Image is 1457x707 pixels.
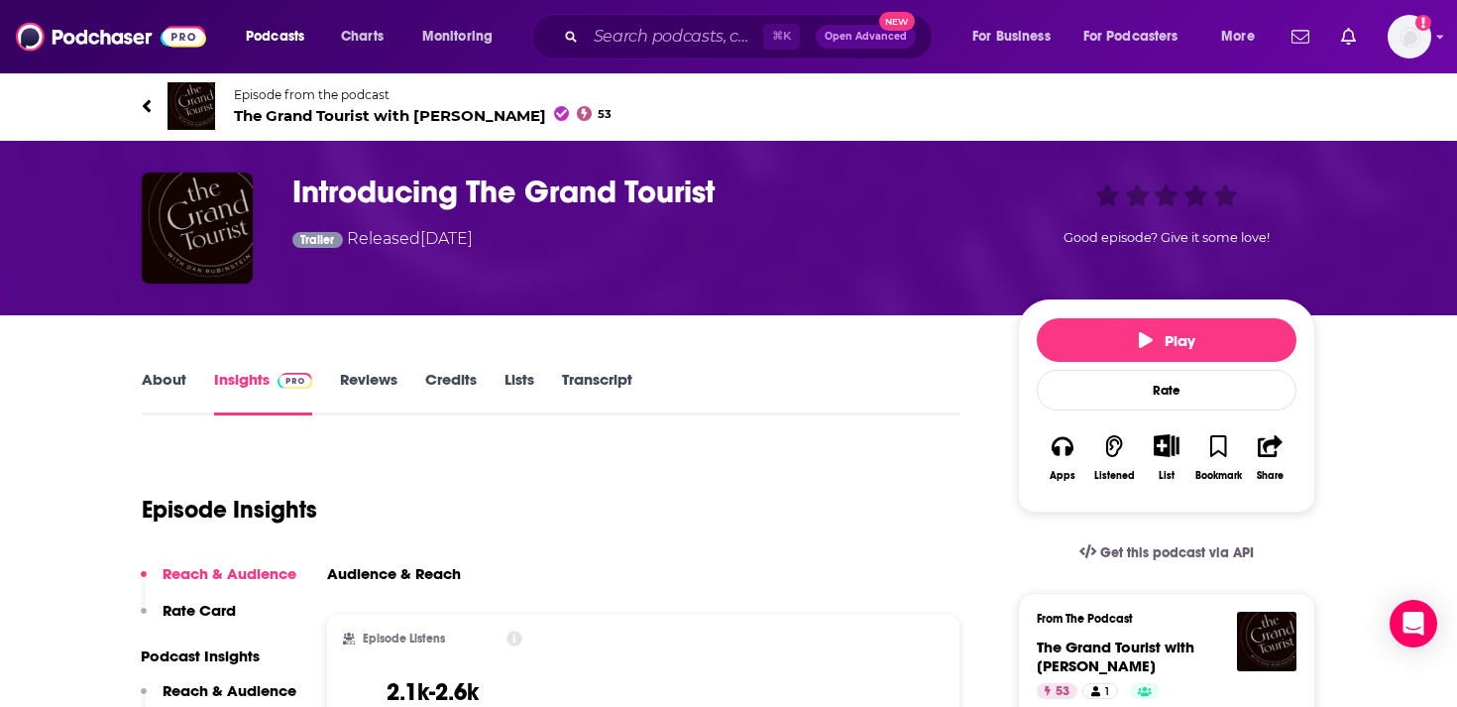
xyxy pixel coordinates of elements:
img: Podchaser Pro [278,373,312,389]
span: Play [1139,331,1195,350]
span: Monitoring [422,23,493,51]
span: 1 [1105,682,1109,702]
a: 53 [1037,683,1077,699]
span: Charts [341,23,384,51]
h3: 2.1k-2.6k [387,677,479,707]
a: Transcript [562,370,632,415]
span: The Grand Tourist with [PERSON_NAME] [1037,638,1194,675]
button: open menu [1070,21,1207,53]
a: InsightsPodchaser Pro [214,370,312,415]
button: Reach & Audience [141,564,296,601]
div: Show More ButtonList [1141,421,1192,494]
p: Podcast Insights [141,647,296,665]
span: ⌘ K [763,24,800,50]
a: Show notifications dropdown [1284,20,1317,54]
div: Bookmark [1195,470,1242,482]
a: About [142,370,186,415]
h2: Episode Listens [363,632,445,646]
button: open menu [232,21,330,53]
a: Reviews [340,370,397,415]
h1: Episode Insights [142,495,317,525]
a: Charts [328,21,395,53]
button: Share [1245,421,1296,494]
button: open menu [1207,21,1280,53]
div: Open Intercom Messenger [1390,600,1437,648]
span: Logged in as gmalloy [1388,15,1431,59]
button: Open AdvancedNew [816,25,916,49]
p: Reach & Audience [163,681,296,700]
h3: Audience & Reach [327,564,461,583]
img: The Grand Tourist with Dan Rubinstein [1237,612,1296,671]
a: Get this podcast via API [1064,529,1270,577]
button: Bookmark [1192,421,1244,494]
button: Show More Button [1146,434,1186,456]
div: Apps [1050,470,1075,482]
div: Released [DATE] [292,227,473,254]
a: Show notifications dropdown [1333,20,1364,54]
h3: Introducing The Grand Tourist [292,173,986,211]
h3: From The Podcast [1037,612,1281,626]
span: Episode from the podcast [234,87,612,102]
button: open menu [958,21,1075,53]
button: Play [1037,318,1296,362]
button: Apps [1037,421,1088,494]
div: Listened [1094,470,1135,482]
span: For Business [972,23,1051,51]
span: The Grand Tourist with [PERSON_NAME] [234,106,612,125]
div: Share [1257,470,1284,482]
img: The Grand Tourist with Dan Rubinstein [168,82,215,130]
img: User Profile [1388,15,1431,59]
button: open menu [408,21,518,53]
div: List [1159,469,1175,482]
span: Open Advanced [825,32,907,42]
span: Good episode? Give it some love! [1064,230,1270,245]
a: The Grand Tourist with Dan RubinsteinEpisode from the podcastThe Grand Tourist with [PERSON_NAME]53 [142,82,1315,130]
svg: Add a profile image [1415,15,1431,31]
a: 1 [1082,683,1118,699]
span: More [1221,23,1255,51]
button: Rate Card [141,601,236,638]
img: Podchaser - Follow, Share and Rate Podcasts [16,18,206,56]
button: Show profile menu [1388,15,1431,59]
a: The Grand Tourist with Dan Rubinstein [1037,638,1194,675]
div: Search podcasts, credits, & more... [550,14,952,59]
img: Introducing The Grand Tourist [142,173,253,284]
button: Listened [1088,421,1140,494]
span: New [879,12,915,31]
p: Reach & Audience [163,564,296,583]
span: Get this podcast via API [1100,544,1254,561]
span: 53 [598,110,612,119]
div: Rate [1037,370,1296,411]
span: Podcasts [246,23,304,51]
p: Rate Card [163,601,236,620]
a: Lists [504,370,534,415]
span: 53 [1056,682,1069,702]
a: Credits [425,370,477,415]
span: For Podcasters [1083,23,1178,51]
span: Trailer [300,234,334,246]
input: Search podcasts, credits, & more... [586,21,763,53]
